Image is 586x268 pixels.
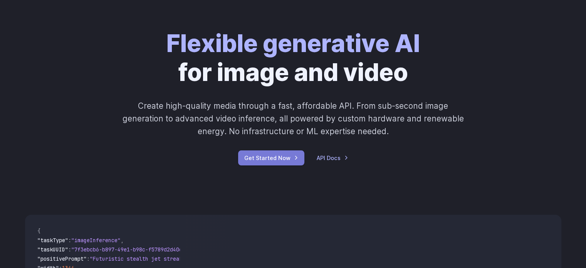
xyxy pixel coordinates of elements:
[238,150,304,165] a: Get Started Now
[37,246,68,253] span: "taskUUID"
[87,255,90,262] span: :
[37,228,40,234] span: {
[68,237,71,244] span: :
[166,29,420,87] h1: for image and video
[71,237,121,244] span: "imageInference"
[37,237,68,244] span: "taskType"
[166,29,420,58] strong: Flexible generative AI
[71,246,188,253] span: "7f3ebcb6-b897-49e1-b98c-f5789d2d40d7"
[121,237,124,244] span: ,
[37,255,87,262] span: "positivePrompt"
[121,99,465,138] p: Create high-quality media through a fast, affordable API. From sub-second image generation to adv...
[90,255,370,262] span: "Futuristic stealth jet streaking through a neon-lit cityscape with glowing purple exhaust"
[317,153,348,162] a: API Docs
[68,246,71,253] span: :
